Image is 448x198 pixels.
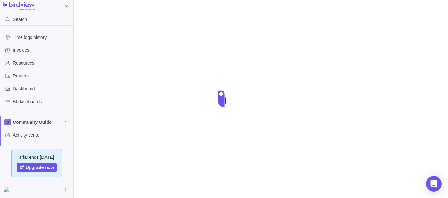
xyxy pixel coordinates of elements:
[3,2,35,11] img: logo
[19,154,54,160] span: Trial ends [DATE]
[13,47,71,53] span: Invoices
[13,60,71,66] span: Resources
[13,16,27,22] span: Search
[13,34,71,40] span: Time logs history
[4,187,12,192] img: Show
[13,85,71,92] span: Dashboard
[17,163,57,172] a: Upgrade now
[4,185,12,193] div: Samantha Harrison
[13,132,71,138] span: Activity center
[211,86,237,112] div: loading
[26,164,54,171] span: Upgrade now
[13,145,71,151] span: Custom forms
[13,119,63,125] span: Community Guide
[13,73,71,79] span: Reports
[426,176,442,192] div: Open Intercom Messenger
[13,98,71,105] span: BI dashboards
